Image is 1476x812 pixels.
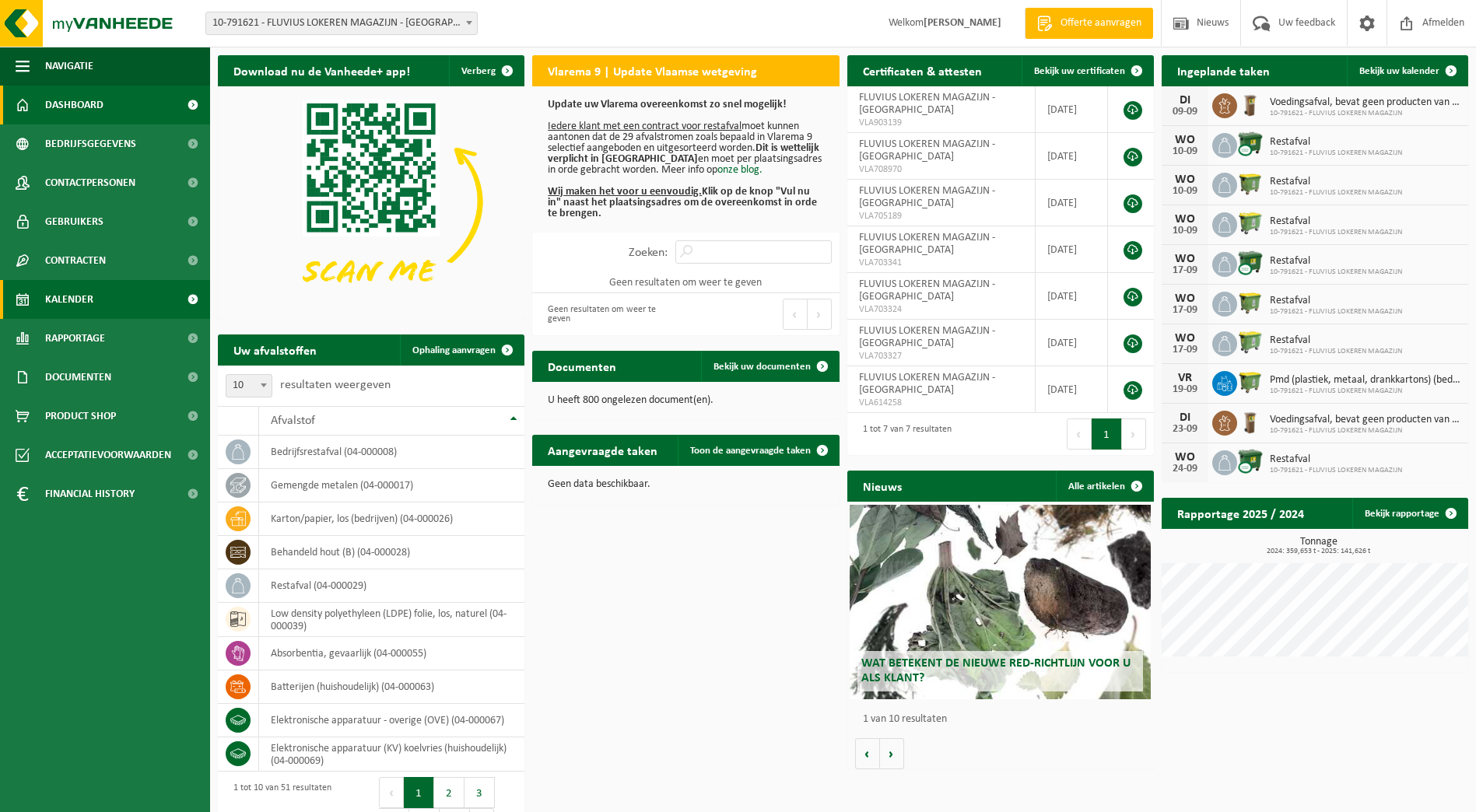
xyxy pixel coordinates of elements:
span: FLUVIUS LOKEREN MAGAZIJN - [GEOGRAPHIC_DATA] [859,185,995,209]
a: Alle artikelen [1056,471,1152,502]
span: Pmd (plastiek, metaal, drankkartons) (bedrijven) [1270,374,1460,387]
div: 10-09 [1169,146,1201,157]
span: VLA903139 [859,117,1024,129]
h3: Tonnage [1169,537,1468,555]
span: VLA703324 [859,303,1024,316]
span: 10 [226,374,272,397]
span: Bedrijfsgegevens [45,124,136,163]
div: 10-09 [1169,186,1201,197]
span: Restafval [1270,215,1402,228]
span: Product Shop [45,397,116,436]
td: low density polyethyleen (LDPE) folie, los, naturel (04-000039) [259,603,524,637]
div: DI [1169,411,1201,424]
td: [DATE] [1036,226,1108,273]
div: 10-09 [1169,226,1201,236]
td: karton/papier, los (bedrijven) (04-000026) [259,502,524,536]
u: Iedere klant met een contract voor restafval [548,121,742,132]
h2: Uw afvalstoffen [218,334,332,365]
img: WB-1100-CU [1237,448,1264,474]
span: 10 [226,375,272,397]
h2: Download nu de Vanheede+ app! [218,55,426,86]
span: VLA708970 [859,163,1024,176]
a: Toon de aangevraagde taken [678,435,838,466]
span: Verberg [461,66,496,76]
u: Wij maken het voor u eenvoudig. [548,186,702,198]
button: 1 [404,777,434,808]
a: Bekijk uw documenten [701,351,838,382]
span: Restafval [1270,136,1402,149]
td: gemengde metalen (04-000017) [259,469,524,502]
td: elektronische apparatuur (KV) koelvries (huishoudelijk) (04-000069) [259,737,524,772]
span: FLUVIUS LOKEREN MAGAZIJN - [GEOGRAPHIC_DATA] [859,138,995,163]
td: batterijen (huishoudelijk) (04-000063) [259,670,524,704]
span: 10-791621 - FLUVIUS LOKEREN MAGAZIJN [1270,228,1402,237]
td: bedrijfsrestafval (04-000008) [259,436,524,469]
span: Voedingsafval, bevat geen producten van dierlijke oorsprong, onverpakt [1270,414,1460,426]
b: Klik op de knop "Vul nu in" naast het plaatsingsadres om de overeenkomst in orde te brengen. [548,186,817,219]
span: 10-791621 - FLUVIUS LOKEREN MAGAZIJN - LOKEREN [206,12,477,34]
div: DI [1169,94,1201,107]
div: WO [1169,332,1201,345]
h2: Ingeplande taken [1162,55,1285,86]
div: 09-09 [1169,107,1201,117]
img: WB-1100-HPE-GN-50 [1237,289,1264,316]
img: WB-1100-CU [1237,250,1264,276]
span: 10-791621 - FLUVIUS LOKEREN MAGAZIJN [1270,109,1460,118]
span: VLA614258 [859,397,1024,409]
img: WB-1100-HPE-GN-50 [1237,170,1264,197]
span: 10-791621 - FLUVIUS LOKEREN MAGAZIJN [1270,149,1402,158]
label: resultaten weergeven [280,379,391,391]
h2: Vlarema 9 | Update Vlaamse wetgeving [532,55,773,86]
span: Wat betekent de nieuwe RED-richtlijn voor u als klant? [861,657,1131,684]
span: Afvalstof [271,415,315,427]
div: 24-09 [1169,464,1201,474]
h2: Rapportage 2025 / 2024 [1162,498,1320,528]
span: Bekijk uw documenten [713,362,811,372]
span: Voedingsafval, bevat geen producten van dierlijke oorsprong, onverpakt [1270,96,1460,109]
button: Next [1122,418,1146,450]
button: Previous [1067,418,1092,450]
span: Navigatie [45,47,93,86]
button: Previous [783,299,808,330]
a: Bekijk uw kalender [1347,55,1467,86]
div: 17-09 [1169,265,1201,276]
div: 17-09 [1169,305,1201,316]
span: Kalender [45,280,93,319]
button: Previous [379,777,404,808]
td: [DATE] [1036,320,1108,366]
td: Geen resultaten om weer te geven [532,271,839,293]
span: Dashboard [45,86,103,124]
button: Next [808,299,832,330]
div: Geen resultaten om weer te geven [540,297,678,331]
span: Restafval [1270,453,1402,466]
img: WB-0140-HPE-BN-04 [1237,408,1264,435]
span: 10-791621 - FLUVIUS LOKEREN MAGAZIJN [1270,347,1402,356]
span: Restafval [1270,295,1402,307]
img: WB-0140-HPE-BN-04 [1237,91,1264,117]
button: 2 [434,777,465,808]
span: Restafval [1270,334,1402,347]
span: Gebruikers [45,202,103,241]
span: 10-791621 - FLUVIUS LOKEREN MAGAZIJN [1270,307,1402,317]
span: Restafval [1270,255,1402,268]
span: Toon de aangevraagde taken [690,446,811,456]
div: VR [1169,372,1201,384]
div: WO [1169,213,1201,226]
button: Vorige [855,738,880,769]
td: elektronische apparatuur - overige (OVE) (04-000067) [259,704,524,737]
div: WO [1169,134,1201,146]
span: FLUVIUS LOKEREN MAGAZIJN - [GEOGRAPHIC_DATA] [859,232,995,256]
span: Rapportage [45,319,105,358]
span: Contracten [45,241,106,280]
span: VLA705189 [859,210,1024,222]
span: Bekijk uw certificaten [1034,66,1125,76]
b: Dit is wettelijk verplicht in [GEOGRAPHIC_DATA] [548,142,819,165]
div: 19-09 [1169,384,1201,395]
p: Geen data beschikbaar. [548,479,823,490]
a: onze blog. [717,164,763,176]
div: 17-09 [1169,345,1201,355]
h2: Documenten [532,351,632,381]
span: Restafval [1270,176,1402,188]
div: WO [1169,253,1201,265]
div: WO [1169,173,1201,186]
